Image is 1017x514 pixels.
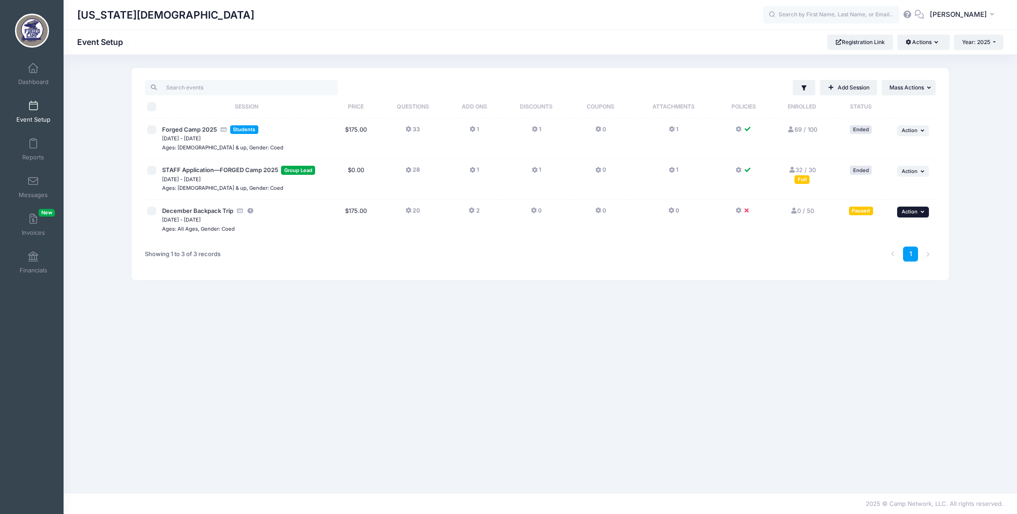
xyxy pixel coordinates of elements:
[145,244,221,265] div: Showing 1 to 3 of 3 records
[502,95,571,119] th: Discounts
[731,103,756,110] span: Policies
[850,166,872,174] div: Ended
[788,166,816,183] a: 32 / 30 Full
[145,80,338,95] input: Search events
[532,125,541,138] button: 1
[962,39,990,45] span: Year: 2025
[12,209,55,241] a: InvoicesNew
[532,166,541,179] button: 1
[790,207,814,214] a: 0 / 50
[333,159,379,200] td: $0.00
[162,135,201,142] small: [DATE] - [DATE]
[827,35,893,50] a: Registration Link
[379,95,447,119] th: Questions
[236,208,243,214] i: Accepting Credit Card Payments
[924,5,1003,25] button: [PERSON_NAME]
[162,166,278,173] span: STAFF Application—FORGED Camp 2025
[12,96,55,128] a: Event Setup
[162,144,283,151] small: Ages: [DEMOGRAPHIC_DATA] & up, Gender: Coed
[897,125,929,136] button: Action
[771,95,834,119] th: Enrolled
[333,200,379,240] td: $175.00
[18,78,49,86] span: Dashboard
[795,175,810,184] div: Full
[162,207,233,214] span: December Backpack Trip
[763,6,899,24] input: Search by First Name, Last Name, or Email...
[652,103,695,110] span: Attachments
[834,95,888,119] th: Status
[587,103,614,110] span: Coupons
[405,125,420,138] button: 33
[447,95,502,119] th: Add Ons
[595,125,606,138] button: 0
[77,5,254,25] h1: [US_STATE][DEMOGRAPHIC_DATA]
[12,247,55,278] a: Financials
[397,103,429,110] span: Questions
[160,95,333,119] th: Session
[469,207,479,220] button: 2
[897,35,949,50] button: Actions
[162,217,201,223] small: [DATE] - [DATE]
[669,166,678,179] button: 1
[77,37,131,47] h1: Event Setup
[12,58,55,90] a: Dashboard
[12,133,55,165] a: Reports
[716,95,770,119] th: Policies
[247,208,254,214] i: This session is currently scheduled to pause registration at 23:55 PM America/New York on 11/30/2...
[787,126,817,133] a: 69 / 100
[333,95,379,119] th: Price
[520,103,553,110] span: Discounts
[22,153,44,161] span: Reports
[469,125,479,138] button: 1
[469,166,479,179] button: 1
[220,127,227,133] i: Accepting Credit Card Payments
[281,166,315,174] span: Group Lead
[631,95,716,119] th: Attachments
[162,176,201,183] small: [DATE] - [DATE]
[462,103,487,110] span: Add Ons
[897,207,929,217] button: Action
[20,267,47,274] span: Financials
[595,207,606,220] button: 0
[333,119,379,159] td: $175.00
[668,207,679,220] button: 0
[669,125,678,138] button: 1
[15,14,49,48] img: Washington Baptist Association
[849,207,873,215] div: Paused
[820,80,877,95] a: Add Session
[162,185,283,191] small: Ages: [DEMOGRAPHIC_DATA] & up, Gender: Coed
[19,191,48,199] span: Messages
[954,35,1003,50] button: Year: 2025
[903,247,918,262] a: 1
[531,207,542,220] button: 0
[22,229,45,237] span: Invoices
[16,116,50,124] span: Event Setup
[902,208,918,215] span: Action
[930,10,987,20] span: [PERSON_NAME]
[866,500,1003,507] span: 2025 © Camp Network, LLC. All rights reserved.
[850,125,872,134] div: Ended
[230,125,258,134] span: Students
[882,80,936,95] button: Mass Actions
[162,226,235,232] small: Ages: All Ages, Gender: Coed
[39,209,55,217] span: New
[889,84,924,91] span: Mass Actions
[595,166,606,179] button: 0
[405,207,420,220] button: 20
[897,166,929,177] button: Action
[12,171,55,203] a: Messages
[902,127,918,133] span: Action
[902,168,918,174] span: Action
[162,126,217,133] span: Forged Camp 2025
[405,166,420,179] button: 28
[571,95,631,119] th: Coupons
